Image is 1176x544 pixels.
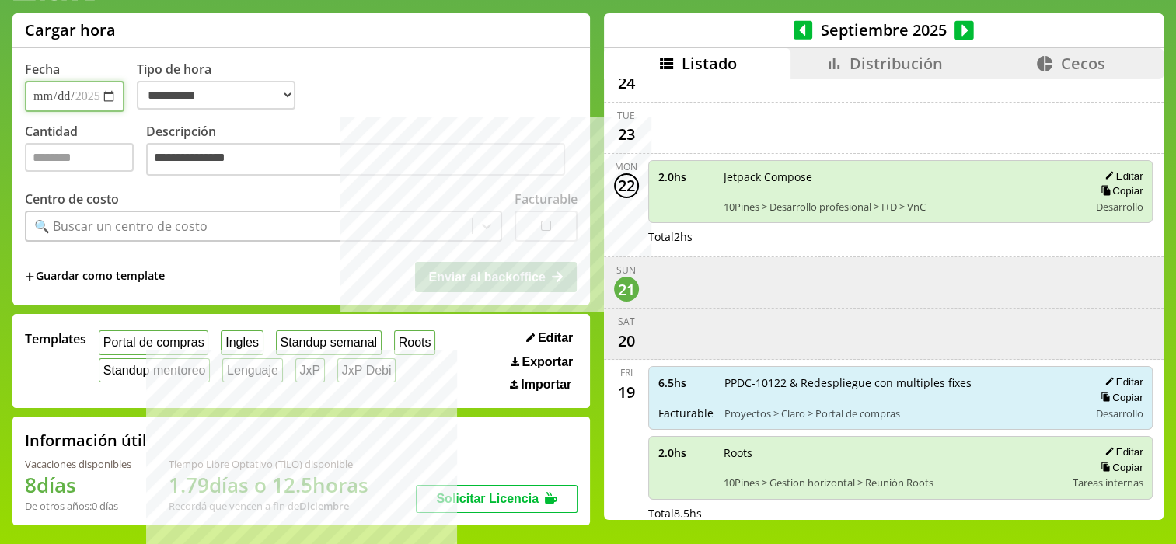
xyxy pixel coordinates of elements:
[617,109,635,122] div: Tue
[614,328,639,353] div: 20
[25,143,134,172] input: Cantidad
[724,406,1078,420] span: Proyectos > Claro > Portal de compras
[1100,169,1143,183] button: Editar
[1095,200,1143,214] span: Desarrollo
[506,354,578,370] button: Exportar
[25,330,86,347] span: Templates
[522,330,578,346] button: Editar
[25,430,147,451] h2: Información útil
[604,79,1164,518] div: scrollable content
[614,122,639,147] div: 23
[146,123,578,180] label: Descripción
[1100,445,1143,459] button: Editar
[169,457,368,471] div: Tiempo Libre Optativo (TiLO) disponible
[137,61,308,112] label: Tipo de hora
[648,506,1153,521] div: Total 8.5 hs
[1060,53,1104,74] span: Cecos
[616,263,636,277] div: Sun
[724,445,1062,460] span: Roots
[1096,391,1143,404] button: Copiar
[146,143,565,176] textarea: Descripción
[25,499,131,513] div: De otros años: 0 días
[169,471,368,499] h1: 1.79 días o 12.5 horas
[658,445,713,460] span: 2.0 hs
[521,378,571,392] span: Importar
[515,190,578,207] label: Facturable
[850,53,943,74] span: Distribución
[724,476,1062,490] span: 10Pines > Gestion horizontal > Reunión Roots
[658,169,713,184] span: 2.0 hs
[538,331,573,345] span: Editar
[25,61,60,78] label: Fecha
[276,330,382,354] button: Standup semanal
[658,375,714,390] span: 6.5 hs
[658,406,714,420] span: Facturable
[25,471,131,499] h1: 8 días
[620,366,633,379] div: Fri
[618,315,635,328] div: Sat
[169,499,368,513] div: Recordá que vencen a fin de
[295,358,325,382] button: JxP
[337,358,396,382] button: JxP Debi
[25,268,165,285] span: +Guardar como template
[724,200,1078,214] span: 10Pines > Desarrollo profesional > I+D > VnC
[25,457,131,471] div: Vacaciones disponibles
[99,358,210,382] button: Standup mentoreo
[222,358,282,382] button: Lenguaje
[724,169,1078,184] span: Jetpack Compose
[299,499,349,513] b: Diciembre
[34,218,208,235] div: 🔍 Buscar un centro de costo
[682,53,737,74] span: Listado
[436,492,539,505] span: Solicitar Licencia
[25,268,34,285] span: +
[614,173,639,198] div: 22
[648,229,1153,244] div: Total 2 hs
[221,330,263,354] button: Ingles
[1096,461,1143,474] button: Copiar
[25,190,119,207] label: Centro de costo
[137,81,295,110] select: Tipo de hora
[1100,375,1143,389] button: Editar
[614,71,639,96] div: 24
[812,19,954,40] span: Septiembre 2025
[416,485,578,513] button: Solicitar Licencia
[615,160,637,173] div: Mon
[614,277,639,302] div: 21
[614,379,639,404] div: 19
[1096,184,1143,197] button: Copiar
[25,123,146,180] label: Cantidad
[25,19,116,40] h1: Cargar hora
[522,355,573,369] span: Exportar
[394,330,435,354] button: Roots
[1095,406,1143,420] span: Desarrollo
[1072,476,1143,490] span: Tareas internas
[99,330,208,354] button: Portal de compras
[724,375,1078,390] span: PPDC-10122 & Redespliegue con multiples fixes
